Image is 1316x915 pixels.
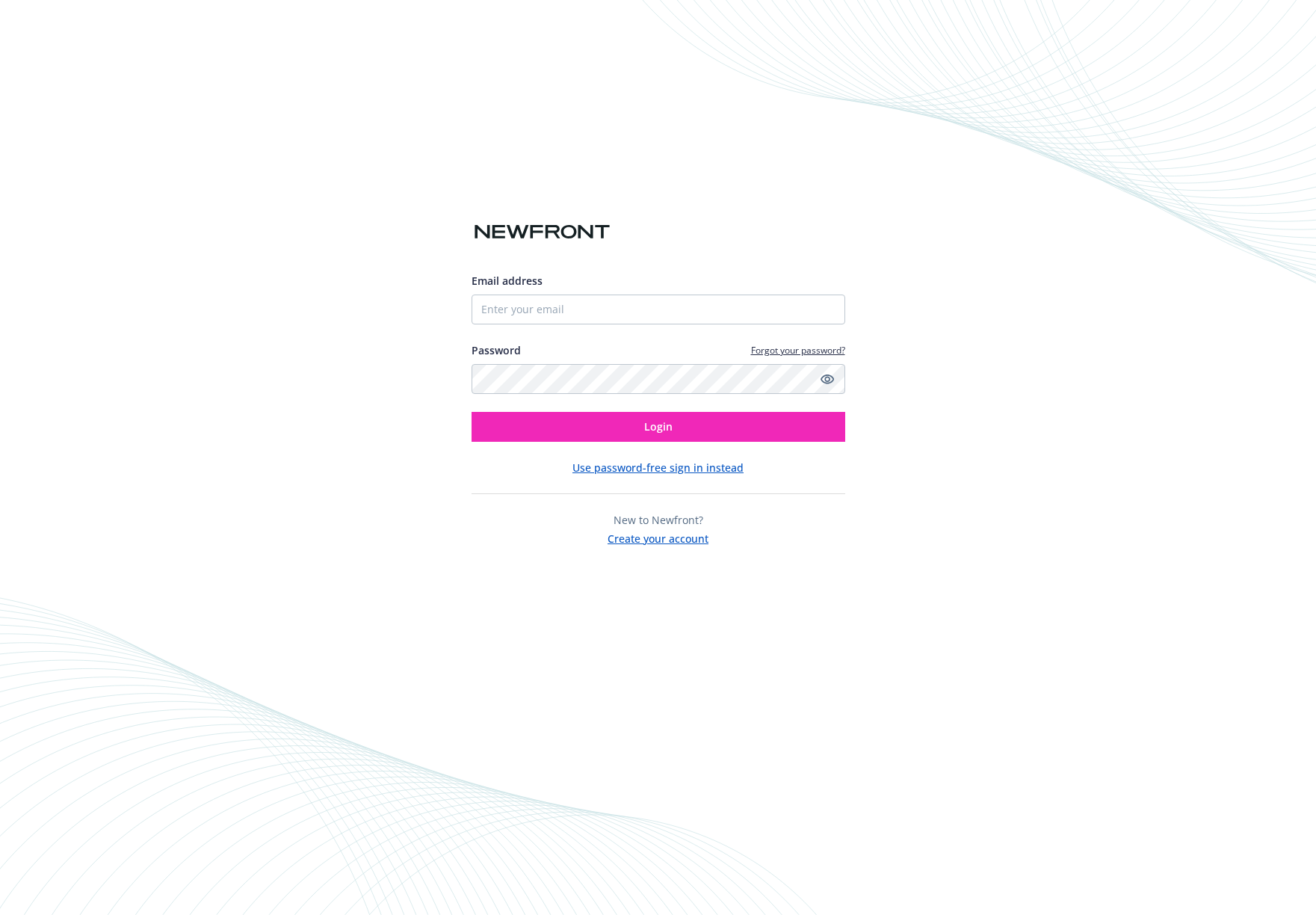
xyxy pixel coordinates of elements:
[614,513,703,527] span: New to Newfront?
[472,219,613,245] img: Newfront logo
[472,412,845,442] button: Login
[472,364,845,394] input: Enter your password
[572,460,744,475] button: Use password-free sign in instead
[751,344,845,357] a: Forgot your password?
[608,528,708,546] button: Create your account
[472,342,521,358] label: Password
[818,370,836,388] a: Show password
[472,295,845,324] input: Enter your email
[644,419,673,434] span: Login
[472,274,543,288] span: Email address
